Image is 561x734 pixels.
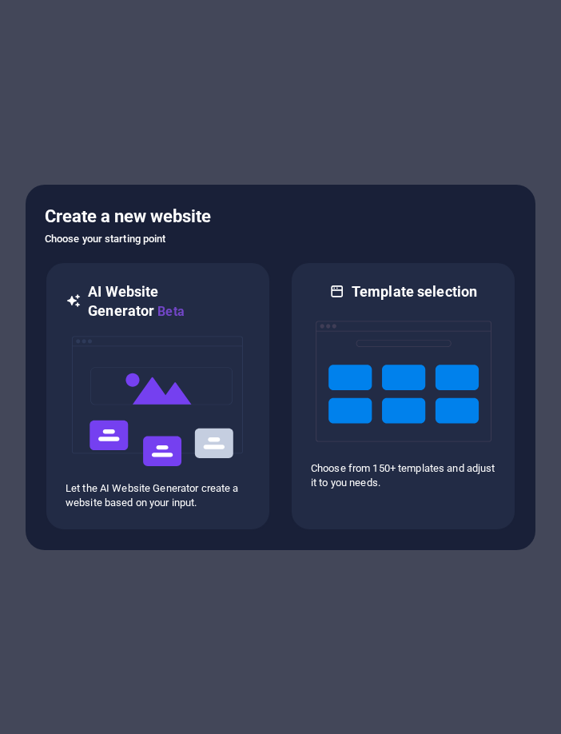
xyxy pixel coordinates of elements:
[352,282,477,301] h6: Template selection
[70,321,246,481] img: ai
[311,461,495,490] p: Choose from 150+ templates and adjust it to you needs.
[290,261,516,531] div: Template selectionChoose from 150+ templates and adjust it to you needs.
[66,481,250,510] p: Let the AI Website Generator create a website based on your input.
[88,282,250,321] h6: AI Website Generator
[45,204,516,229] h5: Create a new website
[154,304,185,319] span: Beta
[45,229,516,249] h6: Choose your starting point
[45,261,271,531] div: AI Website GeneratorBetaaiLet the AI Website Generator create a website based on your input.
